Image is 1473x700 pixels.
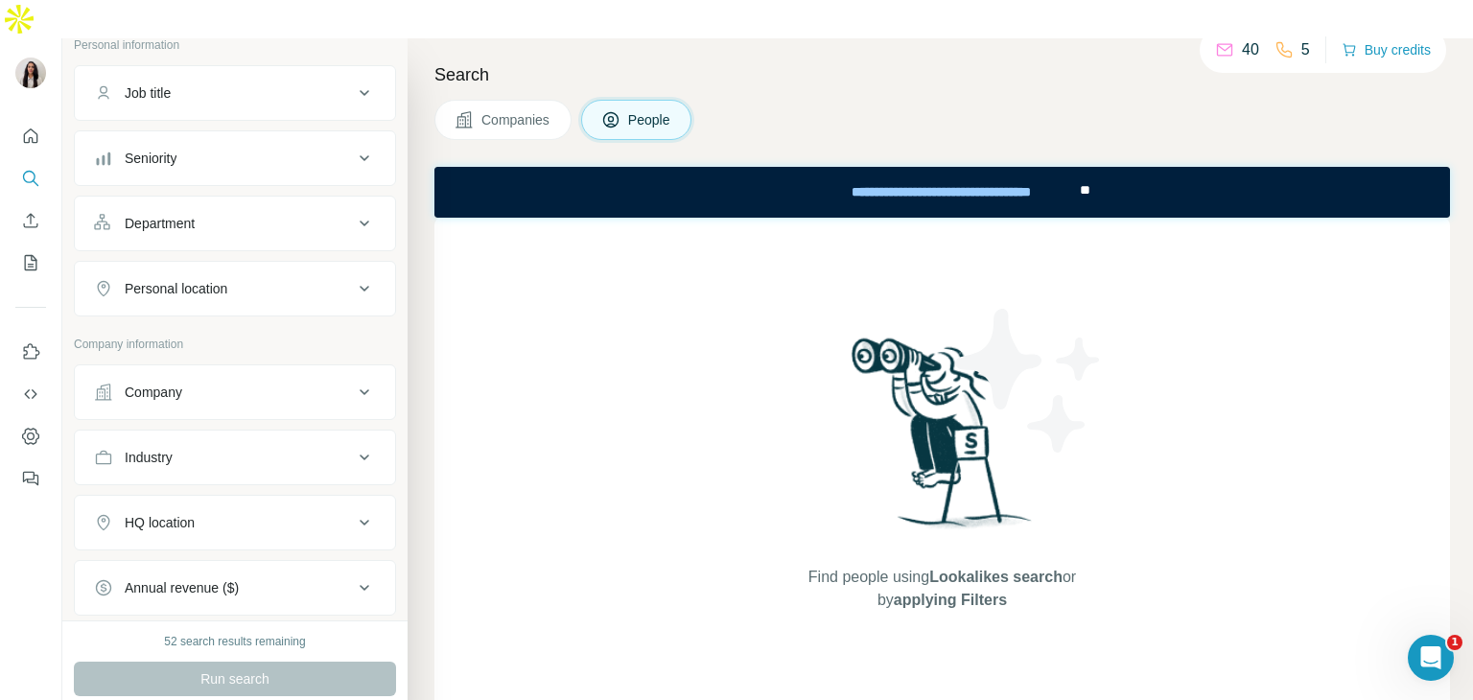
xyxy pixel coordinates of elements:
[15,161,46,196] button: Search
[894,592,1007,608] span: applying Filters
[75,266,395,312] button: Personal location
[1242,38,1259,61] p: 40
[15,335,46,369] button: Use Surfe on LinkedIn
[1301,38,1310,61] p: 5
[843,333,1042,547] img: Surfe Illustration - Woman searching with binoculars
[481,110,551,129] span: Companies
[15,377,46,411] button: Use Surfe API
[628,110,672,129] span: People
[164,633,305,650] div: 52 search results remaining
[15,461,46,496] button: Feedback
[74,336,396,353] p: Company information
[434,167,1450,218] iframe: Banner
[15,119,46,153] button: Quick start
[1408,635,1454,681] iframe: Intercom live chat
[929,569,1063,585] span: Lookalikes search
[125,279,227,298] div: Personal location
[125,513,195,532] div: HQ location
[434,61,1450,88] h4: Search
[125,149,176,168] div: Seniority
[75,369,395,415] button: Company
[15,419,46,454] button: Dashboard
[125,214,195,233] div: Department
[1342,36,1431,63] button: Buy credits
[74,36,396,54] p: Personal information
[788,566,1095,612] span: Find people using or by
[1447,635,1462,650] span: 1
[15,58,46,88] img: Avatar
[75,200,395,246] button: Department
[15,245,46,280] button: My lists
[943,294,1115,467] img: Surfe Illustration - Stars
[75,135,395,181] button: Seniority
[125,383,182,402] div: Company
[125,578,239,597] div: Annual revenue ($)
[125,448,173,467] div: Industry
[75,500,395,546] button: HQ location
[75,70,395,116] button: Job title
[75,565,395,611] button: Annual revenue ($)
[75,434,395,480] button: Industry
[125,83,171,103] div: Job title
[15,203,46,238] button: Enrich CSV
